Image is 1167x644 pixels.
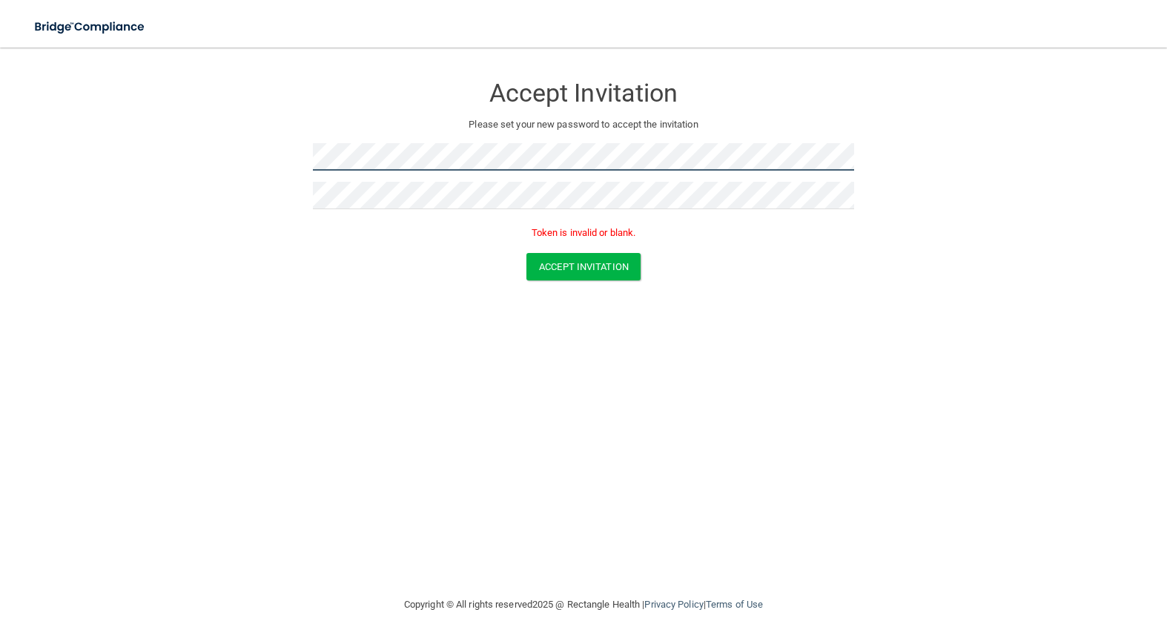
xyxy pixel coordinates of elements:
[313,581,854,628] div: Copyright © All rights reserved 2025 @ Rectangle Health | |
[313,224,854,242] p: Token is invalid or blank.
[706,599,763,610] a: Terms of Use
[644,599,703,610] a: Privacy Policy
[324,116,843,134] p: Please set your new password to accept the invitation
[313,79,854,107] h3: Accept Invitation
[910,539,1149,598] iframe: Drift Widget Chat Controller
[22,12,159,42] img: bridge_compliance_login_screen.278c3ca4.svg
[526,253,641,280] button: Accept Invitation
